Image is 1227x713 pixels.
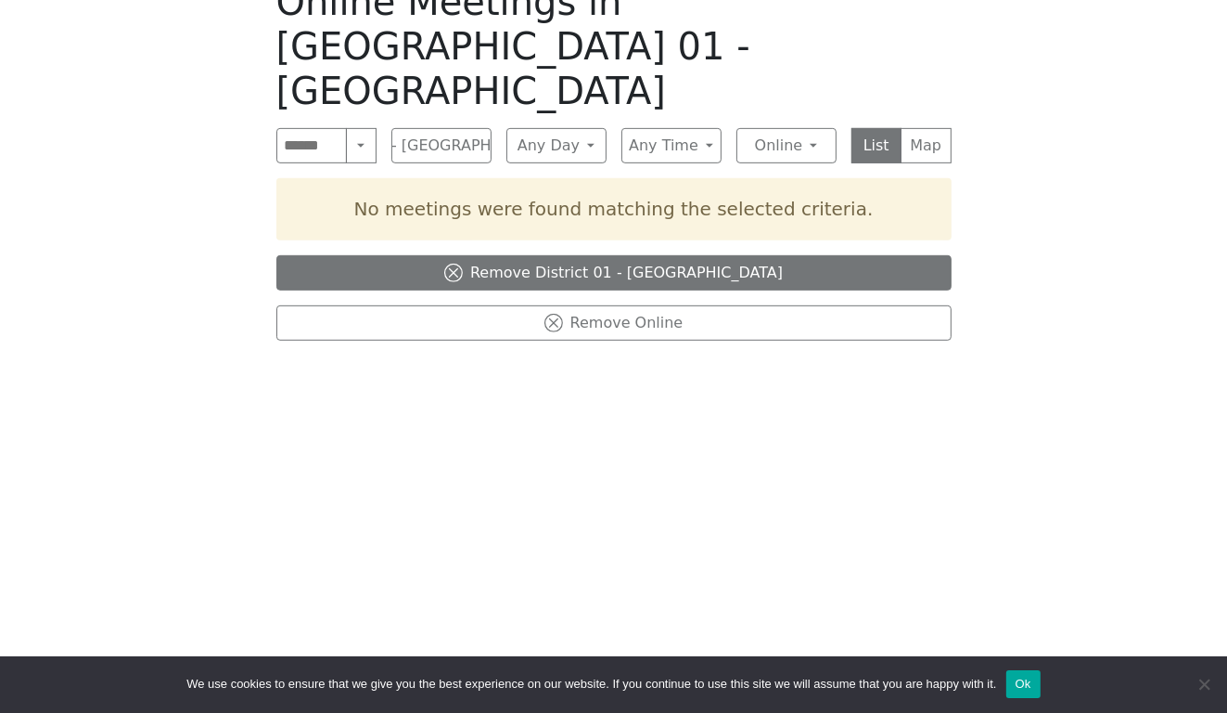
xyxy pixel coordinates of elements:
[276,178,952,240] div: No meetings were found matching the selected criteria.
[851,128,902,163] button: List
[1195,675,1213,694] span: No
[276,128,348,163] input: Search
[1006,670,1041,698] button: Ok
[621,128,722,163] button: Any Time
[736,128,837,163] button: Online
[391,128,492,163] button: District 01 - [GEOGRAPHIC_DATA]
[901,128,952,163] button: Map
[346,128,376,163] button: Search
[186,675,996,694] span: We use cookies to ensure that we give you the best experience on our website. If you continue to ...
[276,305,952,341] button: Remove Online
[506,128,607,163] button: Any Day
[276,255,952,291] button: Remove District 01 - [GEOGRAPHIC_DATA]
